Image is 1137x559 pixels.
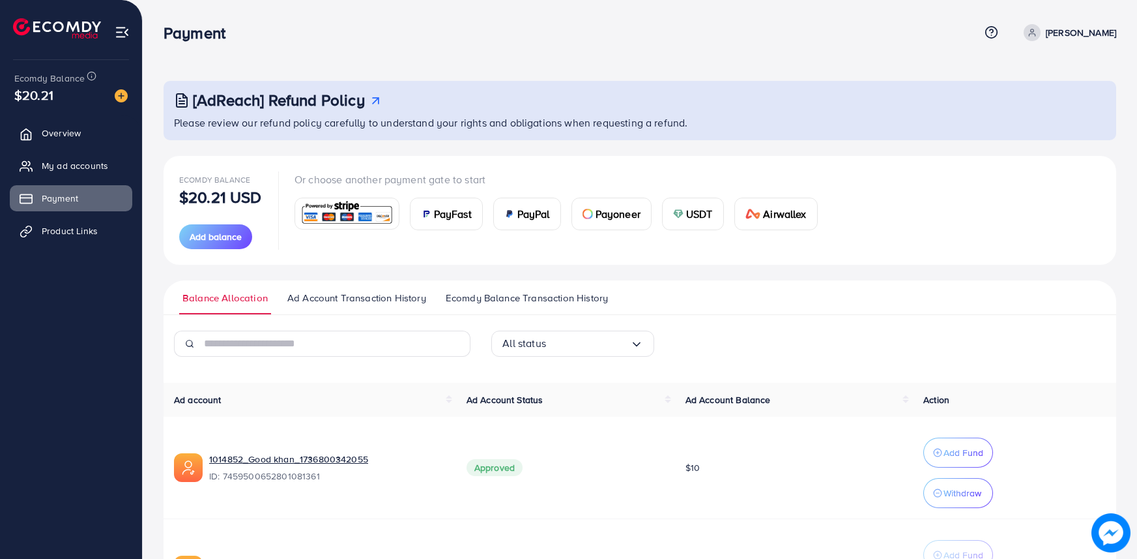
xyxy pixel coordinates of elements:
[174,115,1108,130] p: Please review our refund policy carefully to understand your rights and obligations when requesti...
[1046,25,1116,40] p: [PERSON_NAME]
[923,478,993,508] button: Withdraw
[745,209,761,219] img: card
[295,198,399,230] a: card
[174,453,203,482] img: ic-ads-acc.e4c84228.svg
[179,224,252,249] button: Add balance
[174,393,222,406] span: Ad account
[504,209,515,219] img: card
[491,331,654,357] div: Search for option
[467,459,523,476] span: Approved
[10,218,132,244] a: Product Links
[295,172,828,187] p: Or choose another payment gate to start
[182,291,268,305] span: Balance Allocation
[10,185,132,211] a: Payment
[734,198,818,230] a: cardAirwallex
[943,485,981,501] p: Withdraw
[115,25,130,40] img: menu
[502,333,546,354] span: All status
[446,291,608,305] span: Ecomdy Balance Transaction History
[571,198,652,230] a: cardPayoneer
[493,198,561,230] a: cardPayPal
[10,120,132,146] a: Overview
[685,461,700,474] span: $10
[596,206,640,222] span: Payoneer
[42,224,98,237] span: Product Links
[14,85,53,104] span: $20.21
[209,453,446,483] div: <span class='underline'>1014852_Good khan_1736800342055</span></br>7459500652801081361
[193,91,365,110] h3: [AdReach] Refund Policy
[583,209,593,219] img: card
[923,393,949,406] span: Action
[179,189,262,205] p: $20.21 USD
[467,393,543,406] span: Ad Account Status
[115,89,128,102] img: image
[179,174,250,185] span: Ecomdy Balance
[287,291,426,305] span: Ad Account Transaction History
[209,453,368,466] a: 1014852_Good khan_1736800342055
[42,127,81,140] span: Overview
[673,209,684,219] img: card
[42,192,78,205] span: Payment
[686,206,713,222] span: USDT
[10,153,132,179] a: My ad accounts
[763,206,806,222] span: Airwallex
[421,209,431,219] img: card
[299,200,395,228] img: card
[546,333,630,354] input: Search for option
[923,438,993,468] button: Add Fund
[662,198,724,230] a: cardUSDT
[42,159,108,172] span: My ad accounts
[517,206,550,222] span: PayPal
[1091,513,1130,552] img: image
[1018,24,1116,41] a: [PERSON_NAME]
[685,393,771,406] span: Ad Account Balance
[410,198,483,230] a: cardPayFast
[13,18,101,38] img: logo
[434,206,472,222] span: PayFast
[209,470,446,483] span: ID: 7459500652801081361
[164,23,236,42] h3: Payment
[14,72,85,85] span: Ecomdy Balance
[943,445,983,461] p: Add Fund
[190,230,242,243] span: Add balance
